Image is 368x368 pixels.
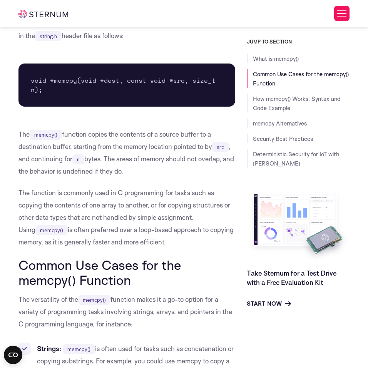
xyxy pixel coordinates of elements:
[37,345,61,353] strong: Strings:
[253,95,341,112] a: How memcpy() Works: Syntax and Code Example
[18,258,236,287] h2: Common Use Cases for the memcpy() Function
[18,293,236,330] p: The versatility of the function makes it a go-to option for a variety of programming tasks involv...
[18,10,68,18] img: sternum iot
[253,55,299,62] a: What is memcpy()
[253,120,307,127] a: memcpy Alternatives
[63,344,95,354] code: memcpy()
[247,299,291,308] a: Start Now
[30,130,62,140] code: memcpy()
[212,142,229,152] code: src
[253,135,313,142] a: Security Best Practices
[253,151,339,167] a: Deterministic Security for IoT with [PERSON_NAME]
[18,187,236,248] p: The function is commonly used in C programming for tasks such as copying the contents of one arra...
[18,128,236,177] p: The function copies the contents of a source buffer to a destination buffer, starting from the me...
[247,189,350,263] img: Take Sternum for a Test Drive with a Free Evaluation Kit
[334,6,350,21] button: Toggle Menu
[78,295,110,305] code: memcpy()
[18,64,236,107] pre: void *memcpy(void *dest, const void *src, size_t n);
[247,38,350,45] h3: JUMP TO SECTION
[253,70,349,87] a: Common Use Cases for the memcpy() Function
[72,154,84,164] code: n
[4,346,22,364] button: Open CMP widget
[35,225,68,235] code: memcpy()
[35,31,62,41] code: string.h
[247,269,336,286] a: Take Sternum for a Test Drive with a Free Evaluation Kit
